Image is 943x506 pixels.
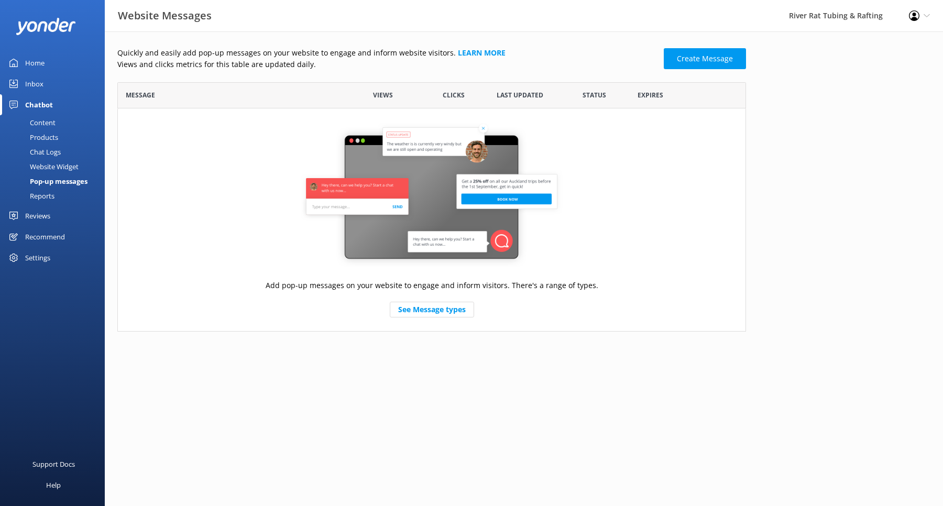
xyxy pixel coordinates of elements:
span: Views [373,90,393,100]
div: Chat Logs [6,145,61,159]
p: Quickly and easily add pop-up messages on your website to engage and inform website visitors. [117,47,657,59]
a: Chat Logs [6,145,105,159]
div: Website Widget [6,159,79,174]
a: Content [6,115,105,130]
div: Content [6,115,56,130]
span: Last updated [497,90,543,100]
a: Pop-up messages [6,174,105,189]
a: Products [6,130,105,145]
h3: Website Messages [118,7,212,24]
div: Reports [6,189,54,203]
div: Help [46,475,61,496]
img: yonder-white-logo.png [16,18,76,35]
a: Reports [6,189,105,203]
span: Expires [638,90,663,100]
div: Support Docs [32,454,75,475]
div: Reviews [25,205,50,226]
a: See Message types [390,302,474,317]
span: Status [583,90,606,100]
span: Clicks [443,90,465,100]
div: Inbox [25,73,43,94]
a: Create Message [664,48,746,69]
a: Website Widget [6,159,105,174]
img: website-message-default [301,122,563,268]
div: grid [117,108,746,331]
a: Learn more [458,48,506,58]
span: Message [126,90,155,100]
div: Products [6,130,58,145]
p: Views and clicks metrics for this table are updated daily. [117,59,657,70]
div: Recommend [25,226,65,247]
div: Home [25,52,45,73]
div: Settings [25,247,50,268]
div: Chatbot [25,94,53,115]
p: Add pop-up messages on your website to engage and inform visitors. There's a range of types. [266,280,598,291]
div: Pop-up messages [6,174,87,189]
